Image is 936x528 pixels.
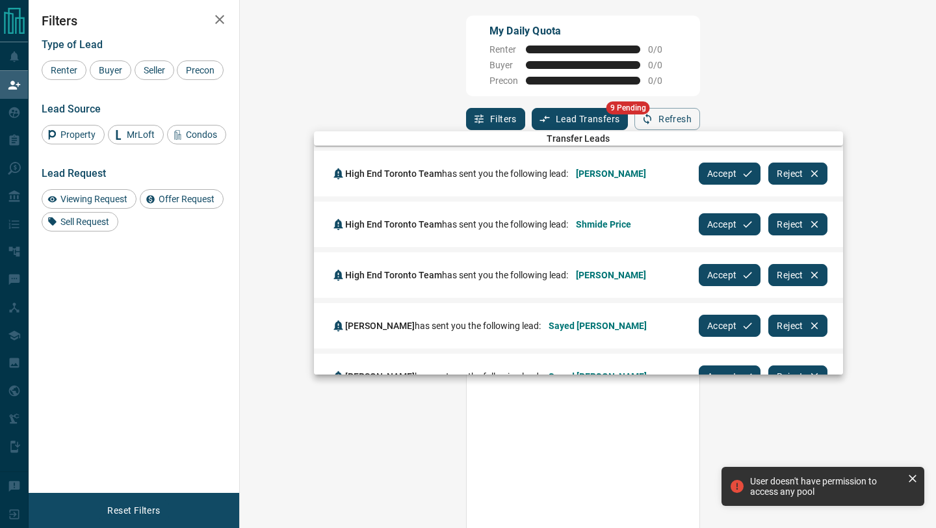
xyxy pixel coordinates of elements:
span: has sent you the following lead: [345,219,568,230]
span: High End Toronto Team [345,168,442,179]
button: Reject [768,264,827,286]
span: Sayed [PERSON_NAME] [549,321,647,331]
span: High End Toronto Team [345,270,442,280]
span: Sayed [PERSON_NAME] [549,371,647,382]
span: has sent you the following lead: [345,371,541,382]
button: Reject [768,315,827,337]
button: Accept [699,365,760,388]
div: User doesn't have permission to access any pool [750,476,902,497]
span: [PERSON_NAME] [576,270,646,280]
button: Accept [699,264,760,286]
button: Accept [699,315,760,337]
span: [PERSON_NAME] [576,168,646,179]
button: Reject [768,213,827,235]
button: Accept [699,163,760,185]
span: Transfer Leads [314,133,843,144]
button: Accept [699,213,760,235]
span: has sent you the following lead: [345,270,568,280]
span: has sent you the following lead: [345,168,568,179]
span: [PERSON_NAME] [345,321,415,331]
button: Reject [768,365,827,388]
button: Reject [768,163,827,185]
span: Shmide Price [576,219,631,230]
span: has sent you the following lead: [345,321,541,331]
span: High End Toronto Team [345,219,442,230]
span: [PERSON_NAME] [345,371,415,382]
